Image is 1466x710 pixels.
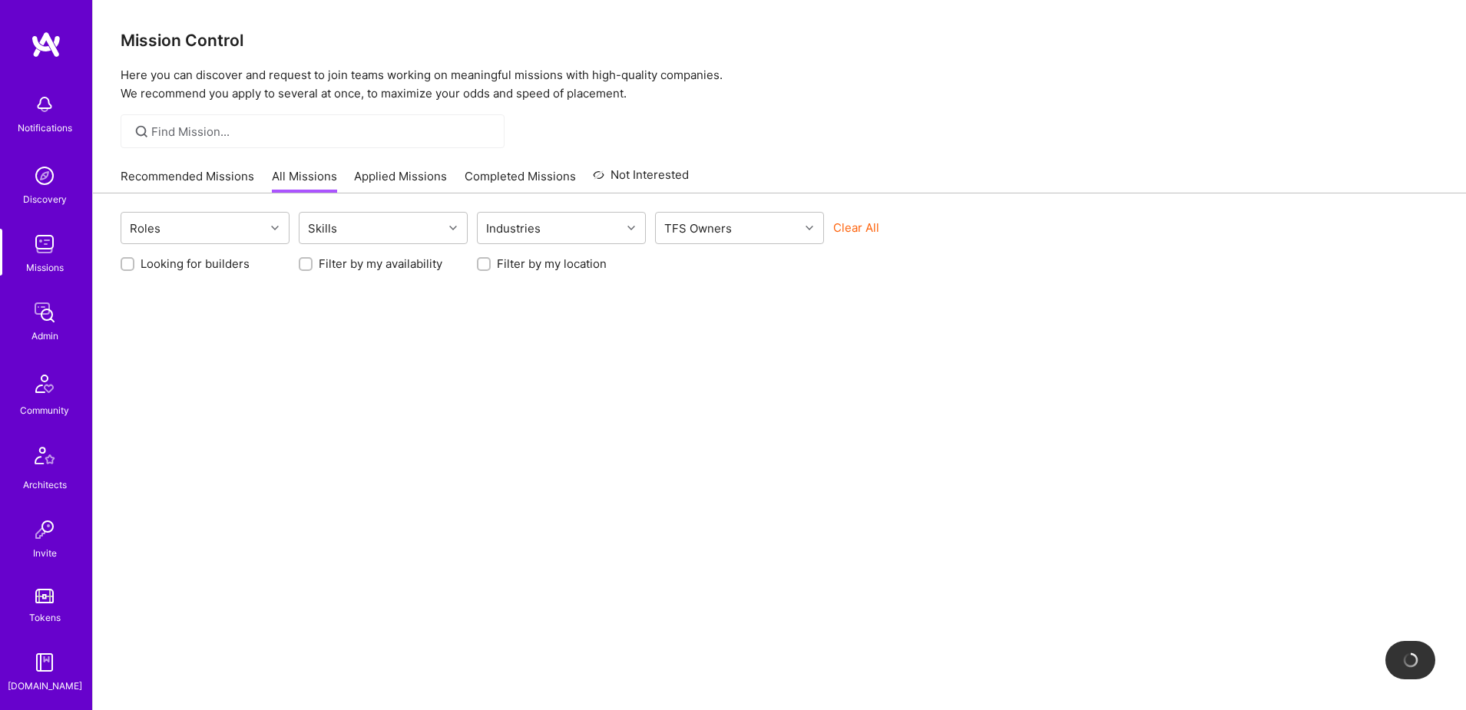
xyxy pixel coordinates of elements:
[449,224,457,232] i: icon Chevron
[497,256,607,272] label: Filter by my location
[660,217,736,239] div: TFS Owners
[141,256,250,272] label: Looking for builders
[121,168,254,193] a: Recommended Missions
[627,224,635,232] i: icon Chevron
[304,217,341,239] div: Skills
[33,545,57,561] div: Invite
[133,123,151,140] i: icon SearchGrey
[29,609,61,626] div: Tokens
[29,229,60,259] img: teamwork
[31,328,58,344] div: Admin
[23,191,67,207] div: Discovery
[29,160,60,191] img: discovery
[121,66,1438,103] p: Here you can discover and request to join teams working on meaningful missions with high-quality ...
[29,297,60,328] img: admin teamwork
[31,31,61,58] img: logo
[29,647,60,678] img: guide book
[26,440,63,477] img: Architects
[271,224,279,232] i: icon Chevron
[319,256,442,272] label: Filter by my availability
[833,220,879,236] button: Clear All
[23,477,67,493] div: Architects
[593,166,689,193] a: Not Interested
[465,168,576,193] a: Completed Missions
[8,678,82,694] div: [DOMAIN_NAME]
[806,224,813,232] i: icon Chevron
[354,168,447,193] a: Applied Missions
[26,365,63,402] img: Community
[20,402,69,418] div: Community
[26,259,64,276] div: Missions
[29,514,60,545] img: Invite
[35,589,54,603] img: tokens
[482,217,544,239] div: Industries
[126,217,164,239] div: Roles
[29,89,60,120] img: bell
[272,168,337,193] a: All Missions
[1399,649,1421,671] img: loading
[121,31,1438,50] h3: Mission Control
[151,124,493,140] input: Find Mission...
[18,120,72,136] div: Notifications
